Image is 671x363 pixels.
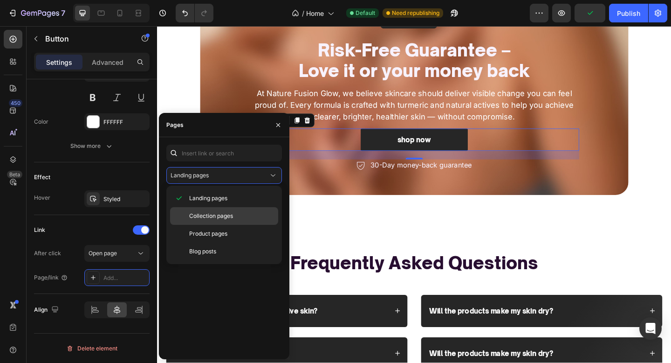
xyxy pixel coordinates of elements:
[306,8,324,18] span: Home
[34,273,68,282] div: Page/link
[302,8,304,18] span: /
[34,138,150,154] button: Show more
[166,121,184,129] div: Pages
[166,145,282,161] input: Insert link or search
[34,249,61,258] div: After click
[261,117,298,131] p: shop now
[34,194,50,202] div: Hover
[176,4,213,22] div: Undo/Redo
[61,7,65,19] p: 7
[7,171,22,178] div: Beta
[19,305,174,315] p: Are your products safe for sensitive skin?
[89,250,117,257] span: Open page
[19,351,123,361] p: How soon will I see results?
[34,341,150,356] button: Delete element
[34,118,48,126] div: Color
[189,247,216,256] span: Blog posts
[171,172,209,179] span: Landing pages
[92,57,123,67] p: Advanced
[103,118,147,126] div: FFFFFF
[157,26,671,363] iframe: Design area
[103,274,147,282] div: Add...
[392,9,439,17] span: Need republishing
[296,351,431,361] p: Will the products make my skin dry?
[221,112,338,136] button: <p>shop now</p>
[166,167,282,184] button: Landing pages
[9,244,550,271] h2: Frequently Asked Questions
[84,245,150,262] button: Open page
[70,141,114,151] div: Show more
[356,9,375,17] span: Default
[189,194,227,202] span: Landing pages
[9,99,22,107] div: 450
[609,4,648,22] button: Publish
[34,304,61,316] div: Align
[34,173,50,181] div: Effect
[103,195,147,203] div: Styled
[189,230,227,238] span: Product pages
[189,212,233,220] span: Collection pages
[639,317,662,340] div: Open Intercom Messenger
[34,226,45,234] div: Link
[617,8,640,18] div: Publish
[46,57,72,67] p: Settings
[45,33,124,44] p: Button
[296,305,431,315] p: Will the products make my skin dry?
[66,343,117,354] div: Delete element
[112,98,133,107] div: Button
[232,147,342,156] p: 30-Day money-back guarantee
[4,4,69,22] button: 7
